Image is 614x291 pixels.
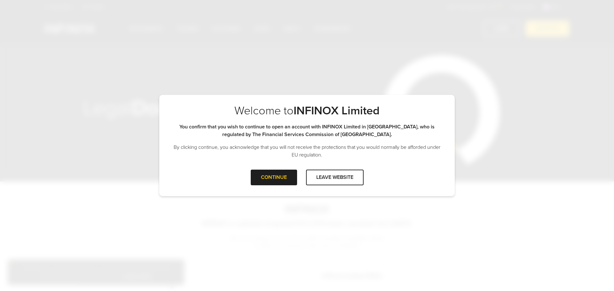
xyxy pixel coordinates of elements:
[251,170,297,185] div: CONTINUE
[172,143,442,159] p: By clicking continue, you acknowledge that you will not receive the protections that you would no...
[179,124,435,138] strong: You confirm that you wish to continue to open an account with INFINOX Limited in [GEOGRAPHIC_DATA...
[294,104,380,118] strong: INFINOX Limited
[306,170,364,185] div: LEAVE WEBSITE
[172,104,442,118] p: Welcome to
